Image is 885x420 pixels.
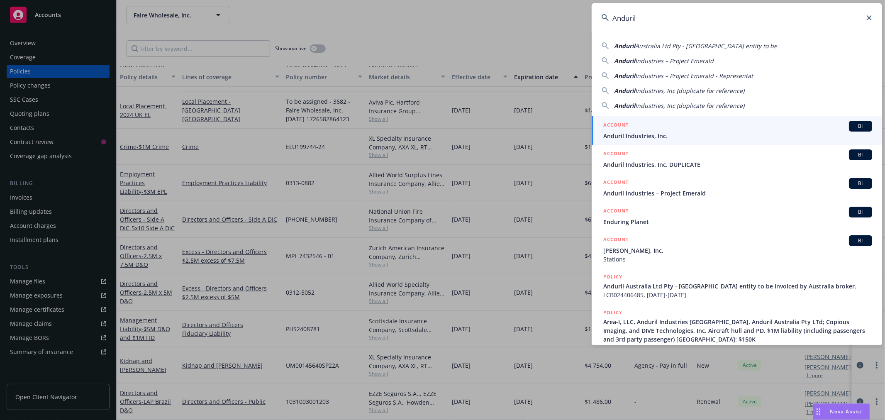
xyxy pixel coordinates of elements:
[852,151,869,159] span: BI
[813,404,824,420] div: Drag to move
[603,255,872,264] span: Stations
[852,180,869,187] span: BI
[635,42,777,50] span: Australia Ltd Pty - [GEOGRAPHIC_DATA] entity to be
[603,207,629,217] h5: ACCOUNT
[635,72,753,80] span: Industries – Project Emerald - Representat
[592,231,882,268] a: ACCOUNTBI[PERSON_NAME], Inc.Stations
[603,189,872,198] span: Anduril Industries – Project Emerald
[603,308,622,317] h5: POLICY
[614,87,635,95] span: Anduril
[592,116,882,145] a: ACCOUNTBIAnduril Industries, Inc.
[603,132,872,140] span: Anduril Industries, Inc.
[852,208,869,216] span: BI
[614,57,635,65] span: Anduril
[830,408,863,415] span: Nova Assist
[635,102,744,110] span: Industries, Inc (duplicate for reference)
[614,42,635,50] span: Anduril
[603,235,629,245] h5: ACCOUNT
[603,178,629,188] h5: ACCOUNT
[603,160,872,169] span: Anduril Industries, Inc. DUPLICATE
[592,304,882,357] a: POLICYArea-I, LLC, Anduril Industries [GEOGRAPHIC_DATA], Anduril Australia Pty LTd; Copious Imagi...
[603,273,622,281] h5: POLICY
[813,403,870,420] button: Nova Assist
[592,202,882,231] a: ACCOUNTBIEnduring Planet
[635,57,714,65] span: Industries – Project Emerald
[592,145,882,173] a: ACCOUNTBIAnduril Industries, Inc. DUPLICATE
[852,237,869,244] span: BI
[852,122,869,130] span: BI
[603,317,872,344] span: Area-I, LLC, Anduril Industries [GEOGRAPHIC_DATA], Anduril Australia Pty LTd; Copious Imaging, an...
[603,217,872,226] span: Enduring Planet
[603,149,629,159] h5: ACCOUNT
[603,344,872,352] span: AAC N10697852 001, [DATE]-[DATE]
[614,72,635,80] span: Anduril
[603,121,629,131] h5: ACCOUNT
[592,173,882,202] a: ACCOUNTBIAnduril Industries – Project Emerald
[614,102,635,110] span: Anduril
[603,291,872,299] span: LCB024406485, [DATE]-[DATE]
[592,268,882,304] a: POLICYAnduril Australia Ltd Pty - [GEOGRAPHIC_DATA] entity to be invoiced by Australia broker.LCB...
[592,3,882,33] input: Search...
[603,246,872,255] span: [PERSON_NAME], Inc.
[603,282,872,291] span: Anduril Australia Ltd Pty - [GEOGRAPHIC_DATA] entity to be invoiced by Australia broker.
[635,87,744,95] span: Industries, Inc (duplicate for reference)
